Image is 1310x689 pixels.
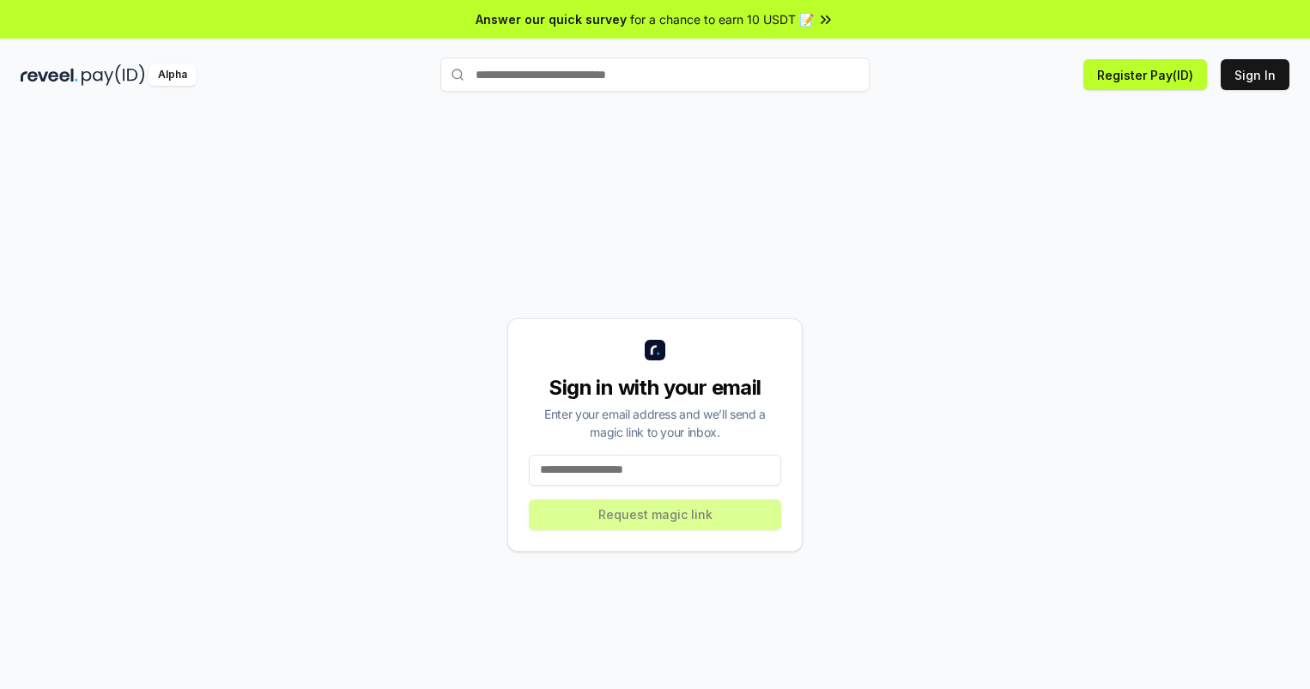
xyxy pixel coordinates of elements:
div: Alpha [149,64,197,86]
div: Enter your email address and we’ll send a magic link to your inbox. [529,405,781,441]
img: pay_id [82,64,145,86]
span: Answer our quick survey [476,10,627,28]
img: reveel_dark [21,64,78,86]
span: for a chance to earn 10 USDT 📝 [630,10,814,28]
button: Register Pay(ID) [1083,59,1207,90]
img: logo_small [645,340,665,360]
button: Sign In [1221,59,1289,90]
div: Sign in with your email [529,374,781,402]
